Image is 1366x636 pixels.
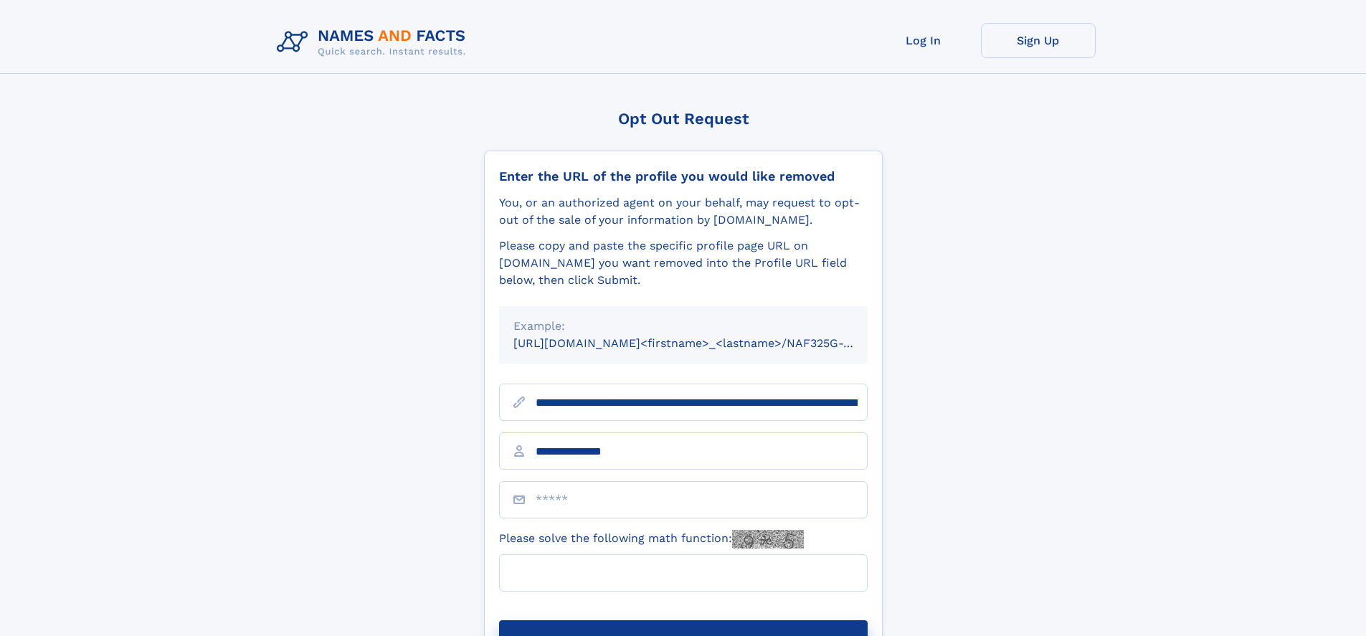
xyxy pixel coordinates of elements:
label: Please solve the following math function: [499,530,804,549]
div: Example: [513,318,853,335]
a: Sign Up [981,23,1096,58]
a: Log In [866,23,981,58]
div: You, or an authorized agent on your behalf, may request to opt-out of the sale of your informatio... [499,194,868,229]
div: Enter the URL of the profile you would like removed [499,169,868,184]
small: [URL][DOMAIN_NAME]<firstname>_<lastname>/NAF325G-xxxxxxxx [513,336,895,350]
img: Logo Names and Facts [271,23,478,62]
div: Please copy and paste the specific profile page URL on [DOMAIN_NAME] you want removed into the Pr... [499,237,868,289]
div: Opt Out Request [484,110,883,128]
